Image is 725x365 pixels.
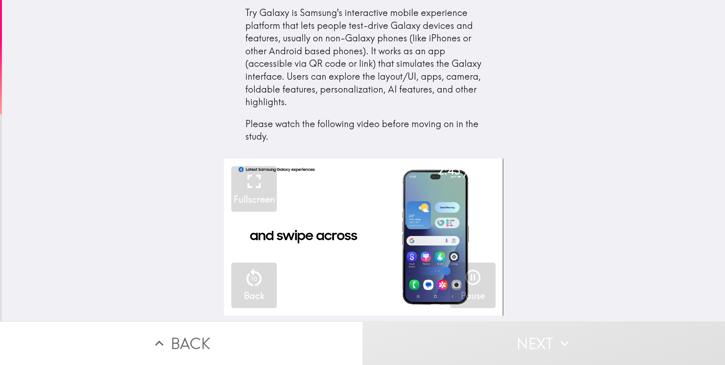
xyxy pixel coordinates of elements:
[250,275,257,283] p: 10
[244,289,265,302] h5: Back
[362,321,725,365] button: Next
[231,166,277,212] button: Fullscreen
[450,263,496,308] button: Pause
[234,193,275,206] h5: Fullscreen
[231,263,277,308] button: 10Back
[438,162,496,178] div: 2:43 / 2:49
[245,6,482,143] div: Try Galaxy is Samsung's interactive mobile experience platform that lets people test-drive Galaxy...
[245,118,482,143] p: Please watch the following video before moving on in the study.
[461,289,485,302] h5: Pause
